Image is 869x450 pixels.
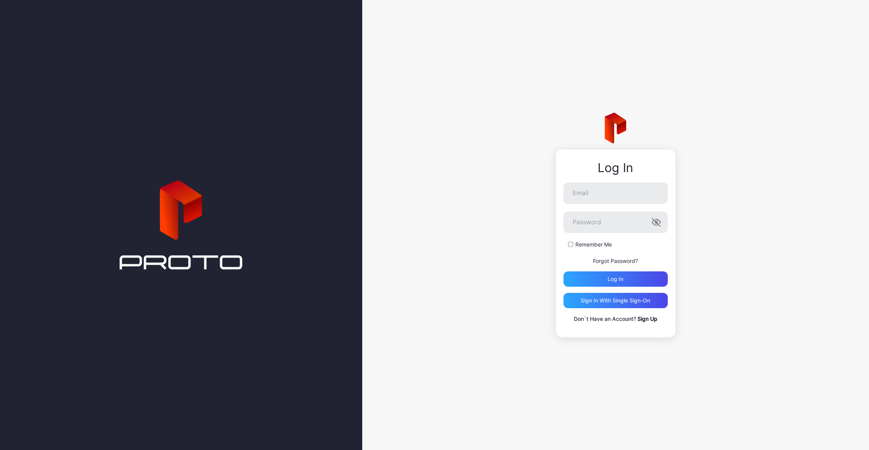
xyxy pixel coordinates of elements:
div: Sign in With Single Sign-On [581,297,650,304]
button: Sign in With Single Sign-On [563,293,668,308]
label: Remember Me [575,241,612,248]
input: Password [563,212,668,233]
button: Password [652,218,661,227]
div: Log in [608,276,623,282]
p: Don`t Have an Account? [563,314,668,324]
div: Log In [563,161,668,175]
button: Log in [563,271,668,287]
a: Forgot Password? [593,258,638,264]
a: Sign Up [637,315,657,322]
input: Email [563,182,668,204]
